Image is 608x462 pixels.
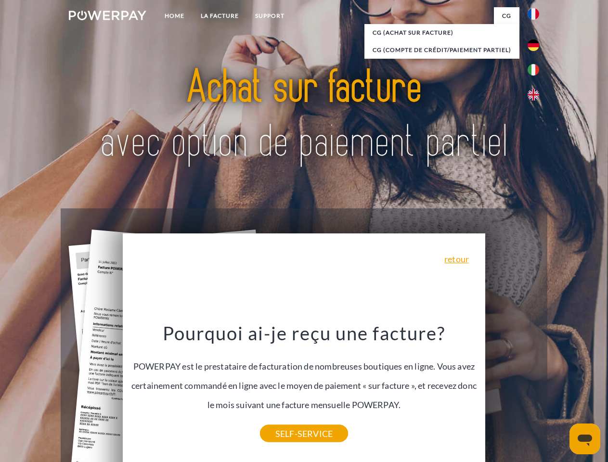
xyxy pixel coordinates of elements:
[193,7,247,25] a: LA FACTURE
[444,255,469,263] a: retour
[260,425,348,442] a: SELF-SERVICE
[528,8,539,20] img: fr
[569,423,600,454] iframe: Button to launch messaging window
[129,321,480,434] div: POWERPAY est le prestataire de facturation de nombreuses boutiques en ligne. Vous avez certaineme...
[528,39,539,51] img: de
[364,41,519,59] a: CG (Compte de crédit/paiement partiel)
[247,7,293,25] a: Support
[528,64,539,76] img: it
[69,11,146,20] img: logo-powerpay-white.svg
[494,7,519,25] a: CG
[156,7,193,25] a: Home
[528,89,539,101] img: en
[364,24,519,41] a: CG (achat sur facture)
[92,46,516,184] img: title-powerpay_fr.svg
[129,321,480,345] h3: Pourquoi ai-je reçu une facture?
